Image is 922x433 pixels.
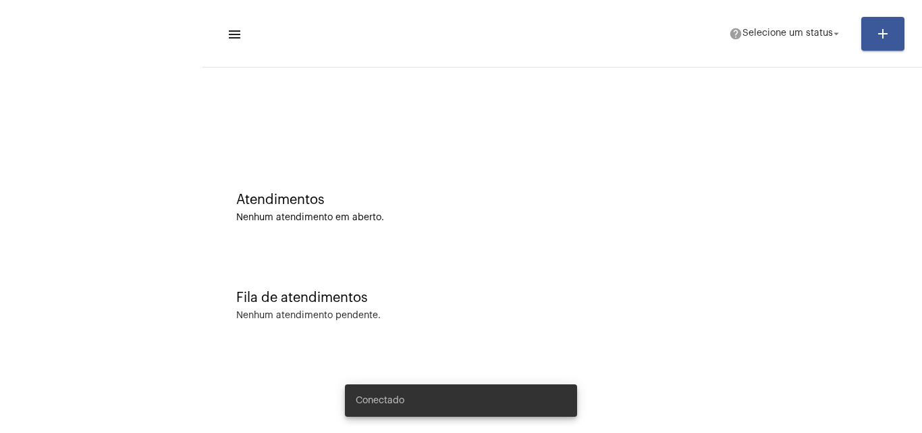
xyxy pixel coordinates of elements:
[875,26,891,42] mat-icon: add
[742,29,833,39] span: Selecione um status
[227,26,240,43] mat-icon: sidenav icon
[356,394,404,407] span: Conectado
[236,311,381,321] div: Nenhum atendimento pendente.
[721,20,850,47] button: Selecione um status
[830,28,842,40] mat-icon: arrow_drop_down
[729,27,742,41] mat-icon: help
[236,213,888,223] div: Nenhum atendimento em aberto.
[236,193,888,207] div: Atendimentos
[236,290,888,305] div: Fila de atendimentos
